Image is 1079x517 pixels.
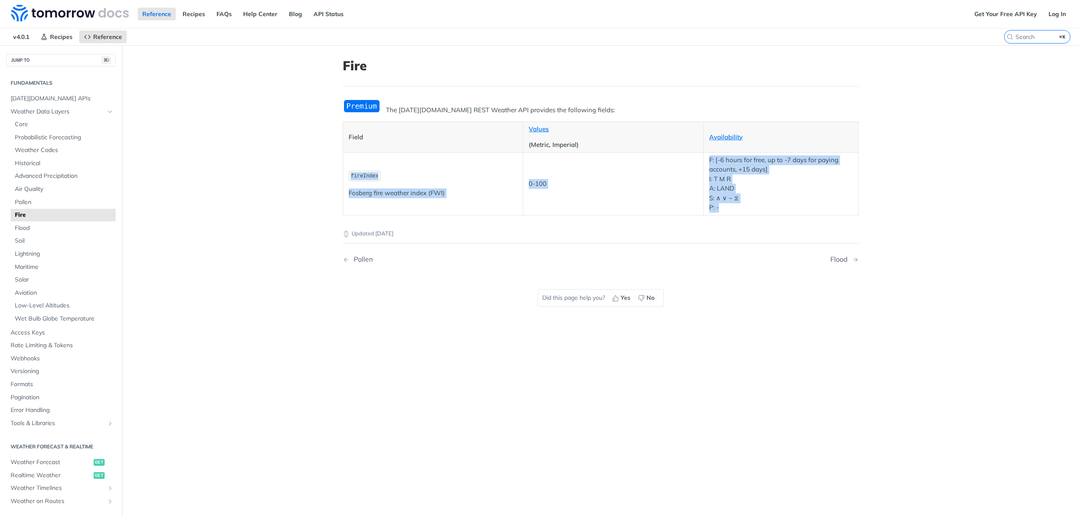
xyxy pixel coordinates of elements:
[538,289,664,307] div: Did this page help you?
[11,108,105,116] span: Weather Data Layers
[11,497,105,506] span: Weather on Routes
[11,312,116,325] a: Wet Bulb Globe Temperature
[11,274,116,286] a: Solar
[11,235,116,247] a: Soil
[709,155,852,213] p: F: [-6 hours for free, up to -7 days for paying accounts, +15 days] I: T M R A: LAND S: ∧ ∨ ~ ⧖ P: -
[94,459,105,466] span: get
[343,229,859,238] p: Updated [DATE]
[11,419,105,428] span: Tools & Libraries
[343,58,859,73] h1: Fire
[11,131,116,144] a: Probabilistic Forecasting
[11,393,114,402] span: Pagination
[6,417,116,430] a: Tools & LibrariesShow subpages for Tools & Libraries
[1044,8,1071,20] a: Log In
[11,406,114,415] span: Error Handling
[646,293,655,302] span: No
[11,380,114,389] span: Formats
[621,293,630,302] span: Yes
[6,378,116,391] a: Formats
[11,471,92,480] span: Realtime Weather
[6,54,116,66] button: JUMP TO⌘/
[15,276,114,284] span: Solar
[11,287,116,299] a: Aviation
[529,179,698,189] p: 0-100
[11,5,129,22] img: Tomorrow.io Weather API Docs
[343,105,859,115] p: The [DATE][DOMAIN_NAME] REST Weather API provides the following fields:
[343,247,859,272] nav: Pagination Controls
[6,469,116,482] a: Realtime Weatherget
[6,391,116,404] a: Pagination
[529,140,698,150] p: (Metric, Imperial)
[11,196,116,209] a: Pollen
[11,183,116,196] a: Air Quality
[50,33,72,41] span: Recipes
[830,255,859,263] a: Next Page: Flood
[15,224,114,232] span: Flood
[6,105,116,118] a: Weather Data LayersHide subpages for Weather Data Layers
[15,133,114,142] span: Probabilistic Forecasting
[11,341,114,350] span: Rate Limiting & Tokens
[11,367,114,376] span: Versioning
[6,456,116,469] a: Weather Forecastget
[6,365,116,378] a: Versioning
[107,485,114,492] button: Show subpages for Weather Timelines
[349,133,518,142] p: Field
[11,144,116,157] a: Weather Codes
[15,159,114,168] span: Historical
[15,172,114,180] span: Advanced Precipitation
[79,30,127,43] a: Reference
[709,133,743,141] a: Availability
[15,263,114,271] span: Maritime
[15,211,114,219] span: Fire
[8,30,34,43] span: v4.0.1
[239,8,282,20] a: Help Center
[15,289,114,297] span: Aviation
[830,255,852,263] div: Flood
[6,352,116,365] a: Webhooks
[11,157,116,170] a: Historical
[11,299,116,312] a: Low-Level Altitudes
[138,8,176,20] a: Reference
[11,170,116,182] a: Advanced Precipitation
[635,292,659,304] button: No
[11,222,116,235] a: Flood
[309,8,348,20] a: API Status
[970,8,1042,20] a: Get Your Free API Key
[529,125,549,133] a: Values
[351,173,378,179] span: fireIndex
[107,420,114,427] button: Show subpages for Tools & Libraries
[93,33,122,41] span: Reference
[15,198,114,207] span: Pollen
[6,443,116,451] h2: Weather Forecast & realtime
[1057,33,1068,41] kbd: ⌘K
[6,339,116,352] a: Rate Limiting & Tokens
[94,472,105,479] span: get
[6,79,116,87] h2: Fundamentals
[6,404,116,417] a: Error Handling
[212,8,236,20] a: FAQs
[284,8,307,20] a: Blog
[107,498,114,505] button: Show subpages for Weather on Routes
[15,185,114,194] span: Air Quality
[36,30,77,43] a: Recipes
[15,301,114,310] span: Low-Level Altitudes
[6,326,116,339] a: Access Keys
[11,484,105,492] span: Weather Timelines
[178,8,210,20] a: Recipes
[6,495,116,508] a: Weather on RoutesShow subpages for Weather on Routes
[15,146,114,155] span: Weather Codes
[11,354,114,363] span: Webhooks
[343,255,564,263] a: Previous Page: Pollen
[15,237,114,245] span: Soil
[11,209,116,221] a: Fire
[349,255,373,263] div: Pollen
[11,329,114,337] span: Access Keys
[15,120,114,129] span: Core
[107,108,114,115] button: Hide subpages for Weather Data Layers
[11,261,116,274] a: Maritime
[15,315,114,323] span: Wet Bulb Globe Temperature
[6,482,116,495] a: Weather TimelinesShow subpages for Weather Timelines
[11,94,114,103] span: [DATE][DOMAIN_NAME] APIs
[11,118,116,131] a: Core
[6,92,116,105] a: [DATE][DOMAIN_NAME] APIs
